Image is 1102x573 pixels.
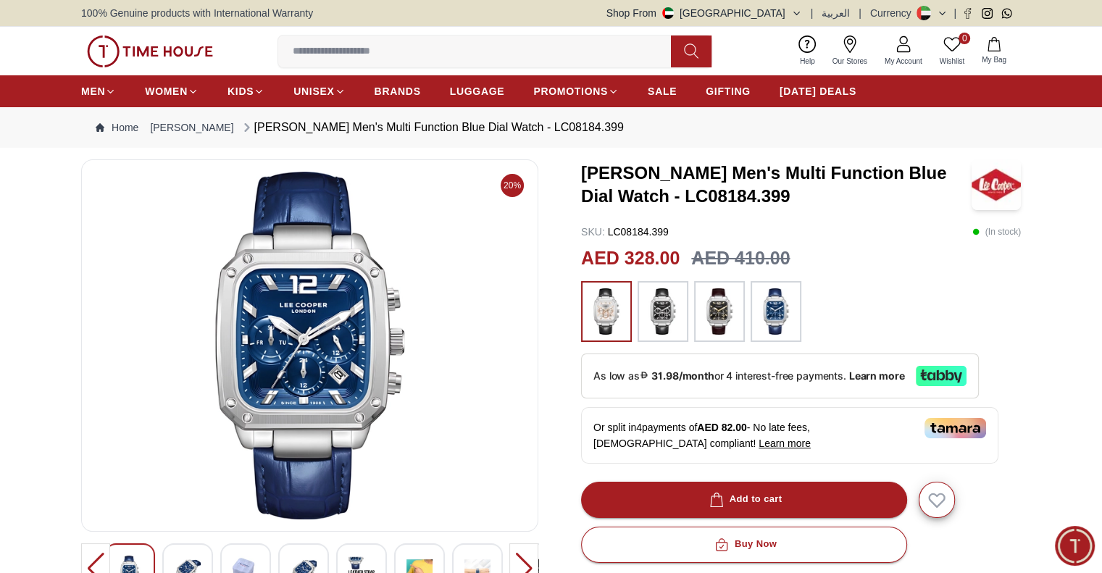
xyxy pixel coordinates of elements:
img: ... [588,288,625,335]
a: GIFTING [706,78,751,104]
div: Chat Widget [1055,526,1095,566]
p: ( In stock ) [972,225,1021,239]
button: Buy Now [581,527,907,563]
div: [PERSON_NAME] Men's Multi Function Blue Dial Watch - LC08184.399 [240,119,624,136]
span: | [811,6,814,20]
a: Help [791,33,824,70]
img: ... [701,288,738,335]
a: LUGGAGE [450,78,505,104]
span: SKU : [581,226,605,238]
span: Wishlist [934,56,970,67]
span: KIDS [228,84,254,99]
span: Learn more [759,438,811,449]
span: | [859,6,861,20]
div: Or split in 4 payments of - No late fees, [DEMOGRAPHIC_DATA] compliant! [581,407,998,464]
span: AED 82.00 [697,422,746,433]
span: MEN [81,84,105,99]
a: Facebook [962,8,973,19]
span: Help [794,56,821,67]
span: | [953,6,956,20]
span: SALE [648,84,677,99]
a: Home [96,120,138,135]
img: Tamara [924,418,986,438]
a: Whatsapp [1001,8,1012,19]
button: العربية [822,6,850,20]
div: Buy Now [711,536,777,553]
nav: Breadcrumb [81,107,1021,148]
span: PROMOTIONS [533,84,608,99]
a: BRANDS [375,78,421,104]
h2: AED 328.00 [581,245,680,272]
a: [DATE] DEALS [780,78,856,104]
a: PROMOTIONS [533,78,619,104]
h3: AED 410.00 [691,245,790,272]
span: WOMEN [145,84,188,99]
a: 0Wishlist [931,33,973,70]
a: Our Stores [824,33,876,70]
span: LUGGAGE [450,84,505,99]
img: ... [758,288,794,335]
span: Our Stores [827,56,873,67]
div: Currency [870,6,917,20]
button: Shop From[GEOGRAPHIC_DATA] [606,6,802,20]
span: UNISEX [293,84,334,99]
span: GIFTING [706,84,751,99]
h3: [PERSON_NAME] Men's Multi Function Blue Dial Watch - LC08184.399 [581,162,972,208]
a: SALE [648,78,677,104]
span: My Bag [976,54,1012,65]
a: Instagram [982,8,993,19]
span: 0 [959,33,970,44]
img: ... [87,35,213,67]
a: KIDS [228,78,264,104]
p: LC08184.399 [581,225,669,239]
a: UNISEX [293,78,345,104]
img: United Arab Emirates [662,7,674,19]
button: Add to cart [581,482,907,518]
span: 100% Genuine products with International Warranty [81,6,313,20]
a: [PERSON_NAME] [150,120,233,135]
span: BRANDS [375,84,421,99]
span: My Account [879,56,928,67]
span: 20% [501,174,524,197]
img: Lee Cooper Men's Multi Function Silver Dial Watch - LC08184.331 [93,172,526,519]
div: Add to cart [706,491,782,508]
img: Lee Cooper Men's Multi Function Blue Dial Watch - LC08184.399 [972,159,1021,210]
a: WOMEN [145,78,199,104]
img: ... [645,288,681,335]
button: My Bag [973,34,1015,68]
a: MEN [81,78,116,104]
span: [DATE] DEALS [780,84,856,99]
